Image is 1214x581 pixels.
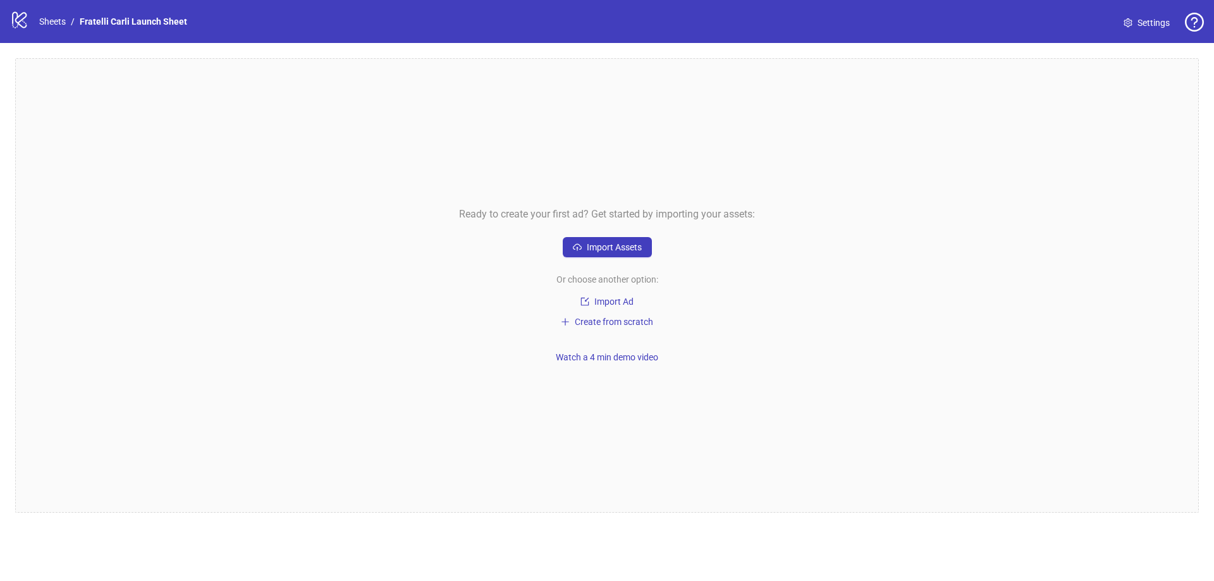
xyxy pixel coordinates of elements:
button: Watch a 4 min demo video [551,350,663,365]
span: Watch a 4 min demo video [556,352,658,362]
span: Import Assets [587,242,642,252]
button: Import Ad [563,294,651,309]
a: Fratelli Carli Launch Sheet [77,15,190,28]
span: setting [1124,18,1132,27]
span: Ready to create your first ad? Get started by importing your assets: [459,206,755,222]
span: question-circle [1185,13,1204,32]
button: Create from scratch [556,314,658,329]
span: Import Ad [594,297,634,307]
button: Import Assets [563,237,652,257]
span: Settings [1137,16,1170,30]
a: Sheets [37,15,68,28]
span: Or choose another option: [556,272,658,286]
span: cloud-upload [573,243,582,252]
a: Settings [1113,13,1180,33]
li: / [71,15,75,28]
span: import [580,297,589,306]
span: plus [561,317,570,326]
span: Create from scratch [575,317,653,327]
